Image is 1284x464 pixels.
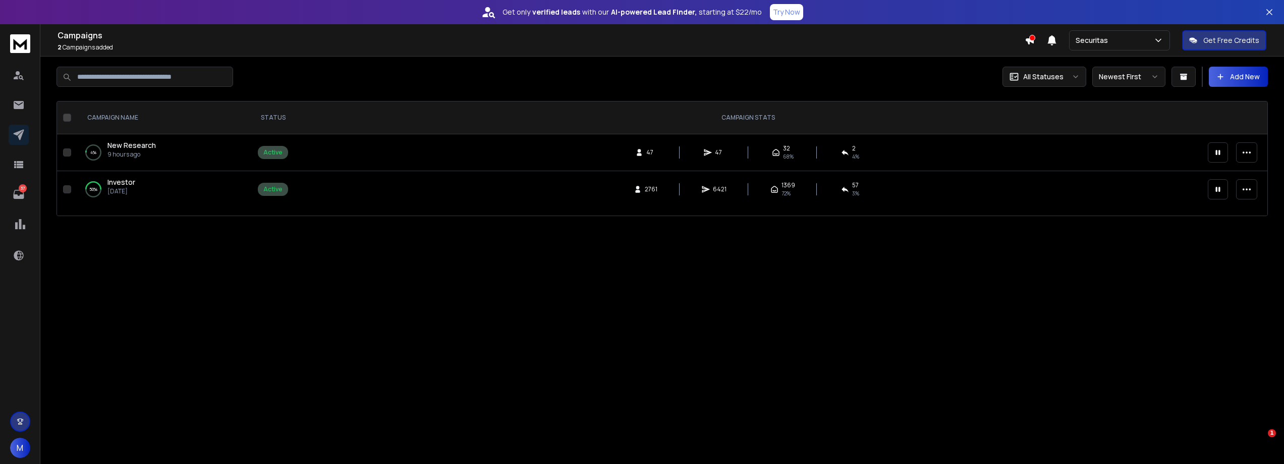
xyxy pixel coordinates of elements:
[10,438,30,458] button: M
[252,101,294,134] th: STATUS
[107,187,135,195] p: [DATE]
[852,189,859,197] span: 3 %
[783,152,794,161] span: 68 %
[852,144,856,152] span: 2
[1092,67,1165,87] button: Newest First
[783,144,790,152] span: 32
[58,43,62,51] span: 2
[646,148,656,157] span: 47
[75,134,252,171] td: 4%New Research9 hours ago
[9,184,29,204] a: 37
[645,185,657,193] span: 2761
[611,7,697,17] strong: AI-powered Lead Finder,
[89,184,97,194] p: 50 %
[781,189,791,197] span: 72 %
[503,7,762,17] p: Get only with our starting at $22/mo
[1268,429,1276,437] span: 1
[1023,72,1064,82] p: All Statuses
[1203,35,1259,45] p: Get Free Credits
[1182,30,1266,50] button: Get Free Credits
[852,152,859,161] span: 4 %
[781,181,795,189] span: 1369
[107,177,135,187] a: Investor
[1209,67,1268,87] button: Add New
[10,34,30,53] img: logo
[58,29,1025,41] h1: Campaigns
[715,148,725,157] span: 47
[58,43,1025,51] p: Campaigns added
[107,150,156,159] p: 9 hours ago
[263,185,283,193] div: Active
[1076,35,1112,45] p: Securitas
[75,171,252,208] td: 50%Investor[DATE]
[852,181,859,189] span: 57
[263,148,283,157] div: Active
[713,185,727,193] span: 6421
[90,147,96,158] p: 4 %
[770,4,803,20] button: Try Now
[107,140,156,150] a: New Research
[19,184,27,192] p: 37
[1247,429,1271,453] iframe: Intercom live chat
[75,101,252,134] th: CAMPAIGN NAME
[294,101,1202,134] th: CAMPAIGN STATS
[773,7,800,17] p: Try Now
[532,7,580,17] strong: verified leads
